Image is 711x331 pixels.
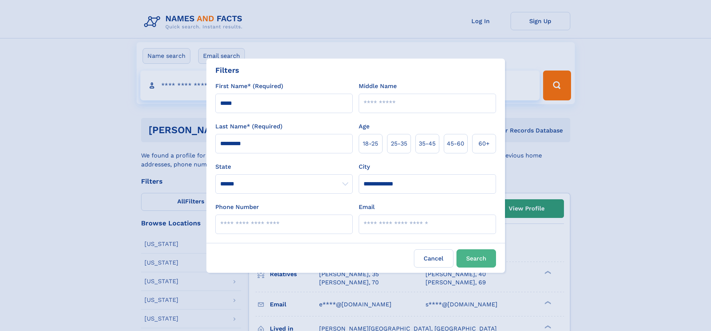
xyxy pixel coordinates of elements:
span: 18‑25 [363,139,378,148]
button: Search [456,249,496,268]
span: 60+ [478,139,490,148]
span: 35‑45 [419,139,436,148]
label: Middle Name [359,82,397,91]
label: First Name* (Required) [215,82,283,91]
label: Age [359,122,369,131]
div: Filters [215,65,239,76]
span: 45‑60 [447,139,464,148]
span: 25‑35 [391,139,407,148]
label: State [215,162,353,171]
label: City [359,162,370,171]
label: Phone Number [215,203,259,212]
label: Cancel [414,249,453,268]
label: Email [359,203,375,212]
label: Last Name* (Required) [215,122,283,131]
